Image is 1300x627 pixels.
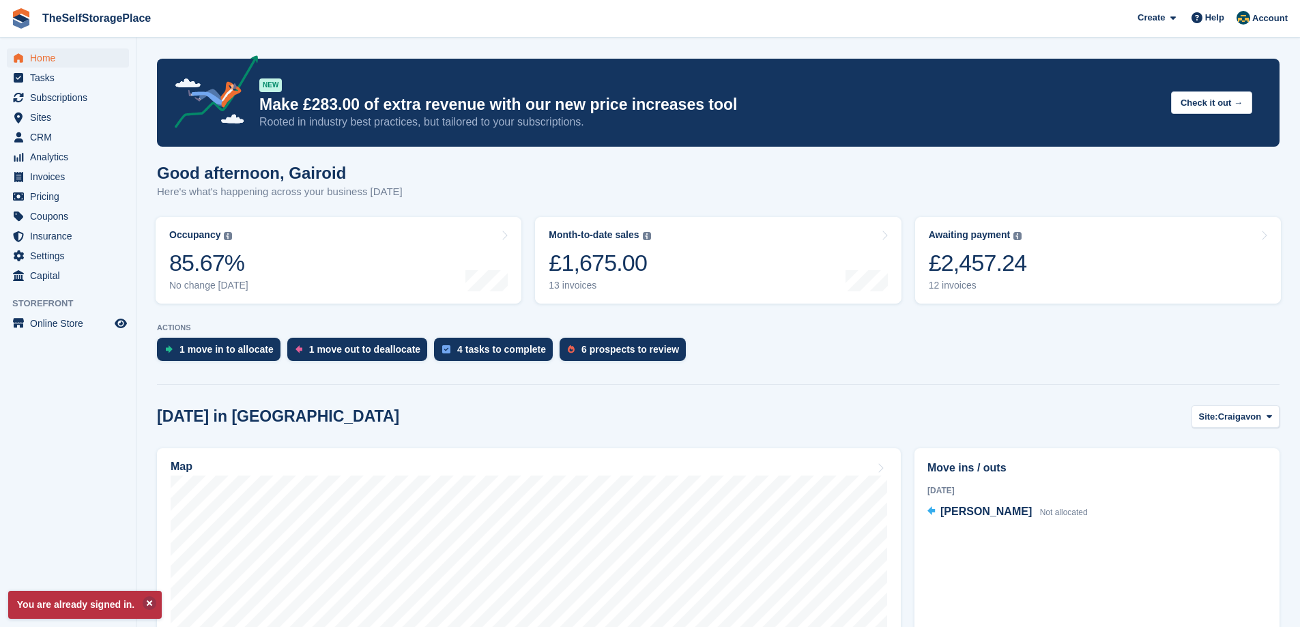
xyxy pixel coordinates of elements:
[12,297,136,310] span: Storefront
[30,108,112,127] span: Sites
[30,88,112,107] span: Subscriptions
[643,232,651,240] img: icon-info-grey-7440780725fd019a000dd9b08b2336e03edf1995a4989e88bcd33f0948082b44.svg
[30,128,112,147] span: CRM
[1013,232,1022,240] img: icon-info-grey-7440780725fd019a000dd9b08b2336e03edf1995a4989e88bcd33f0948082b44.svg
[7,246,129,265] a: menu
[169,229,220,241] div: Occupancy
[581,344,679,355] div: 6 prospects to review
[7,266,129,285] a: menu
[7,207,129,226] a: menu
[560,338,693,368] a: 6 prospects to review
[7,227,129,246] a: menu
[157,407,399,426] h2: [DATE] in [GEOGRAPHIC_DATA]
[295,345,302,353] img: move_outs_to_deallocate_icon-f764333ba52eb49d3ac5e1228854f67142a1ed5810a6f6cc68b1a99e826820c5.svg
[165,345,173,353] img: move_ins_to_allocate_icon-fdf77a2bb77ea45bf5b3d319d69a93e2d87916cf1d5bf7949dd705db3b84f3ca.svg
[8,591,162,619] p: You are already signed in.
[1171,91,1252,114] button: Check it out →
[442,345,450,353] img: task-75834270c22a3079a89374b754ae025e5fb1db73e45f91037f5363f120a921f8.svg
[259,115,1160,130] p: Rooted in industry best practices, but tailored to your subscriptions.
[7,88,129,107] a: menu
[169,280,248,291] div: No change [DATE]
[927,504,1088,521] a: [PERSON_NAME] Not allocated
[1199,410,1218,424] span: Site:
[259,95,1160,115] p: Make £283.00 of extra revenue with our new price increases tool
[113,315,129,332] a: Preview store
[7,68,129,87] a: menu
[11,8,31,29] img: stora-icon-8386f47178a22dfd0bd8f6a31ec36ba5ce8667c1dd55bd0f319d3a0aa187defe.svg
[30,68,112,87] span: Tasks
[1218,410,1262,424] span: Craigavon
[157,184,403,200] p: Here's what's happening across your business [DATE]
[30,227,112,246] span: Insurance
[7,108,129,127] a: menu
[568,345,575,353] img: prospect-51fa495bee0391a8d652442698ab0144808aea92771e9ea1ae160a38d050c398.svg
[1191,405,1280,428] button: Site: Craigavon
[927,460,1267,476] h2: Move ins / outs
[30,147,112,166] span: Analytics
[30,266,112,285] span: Capital
[163,55,259,133] img: price-adjustments-announcement-icon-8257ccfd72463d97f412b2fc003d46551f7dbcb40ab6d574587a9cd5c0d94...
[30,314,112,333] span: Online Store
[30,246,112,265] span: Settings
[157,323,1280,332] p: ACTIONS
[157,164,403,182] h1: Good afternoon, Gairoid
[169,249,248,277] div: 85.67%
[259,78,282,92] div: NEW
[929,249,1027,277] div: £2,457.24
[309,344,420,355] div: 1 move out to deallocate
[30,187,112,206] span: Pricing
[535,217,901,304] a: Month-to-date sales £1,675.00 13 invoices
[457,344,546,355] div: 4 tasks to complete
[37,7,156,29] a: TheSelfStoragePlace
[927,484,1267,497] div: [DATE]
[30,207,112,226] span: Coupons
[224,232,232,240] img: icon-info-grey-7440780725fd019a000dd9b08b2336e03edf1995a4989e88bcd33f0948082b44.svg
[30,167,112,186] span: Invoices
[1252,12,1288,25] span: Account
[7,314,129,333] a: menu
[171,461,192,473] h2: Map
[549,229,639,241] div: Month-to-date sales
[434,338,560,368] a: 4 tasks to complete
[929,229,1011,241] div: Awaiting payment
[7,187,129,206] a: menu
[157,338,287,368] a: 1 move in to allocate
[915,217,1281,304] a: Awaiting payment £2,457.24 12 invoices
[7,48,129,68] a: menu
[7,128,129,147] a: menu
[7,167,129,186] a: menu
[1040,508,1088,517] span: Not allocated
[30,48,112,68] span: Home
[1205,11,1224,25] span: Help
[1138,11,1165,25] span: Create
[549,249,650,277] div: £1,675.00
[940,506,1032,517] span: [PERSON_NAME]
[287,338,434,368] a: 1 move out to deallocate
[7,147,129,166] a: menu
[549,280,650,291] div: 13 invoices
[156,217,521,304] a: Occupancy 85.67% No change [DATE]
[929,280,1027,291] div: 12 invoices
[179,344,274,355] div: 1 move in to allocate
[1237,11,1250,25] img: Gairoid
